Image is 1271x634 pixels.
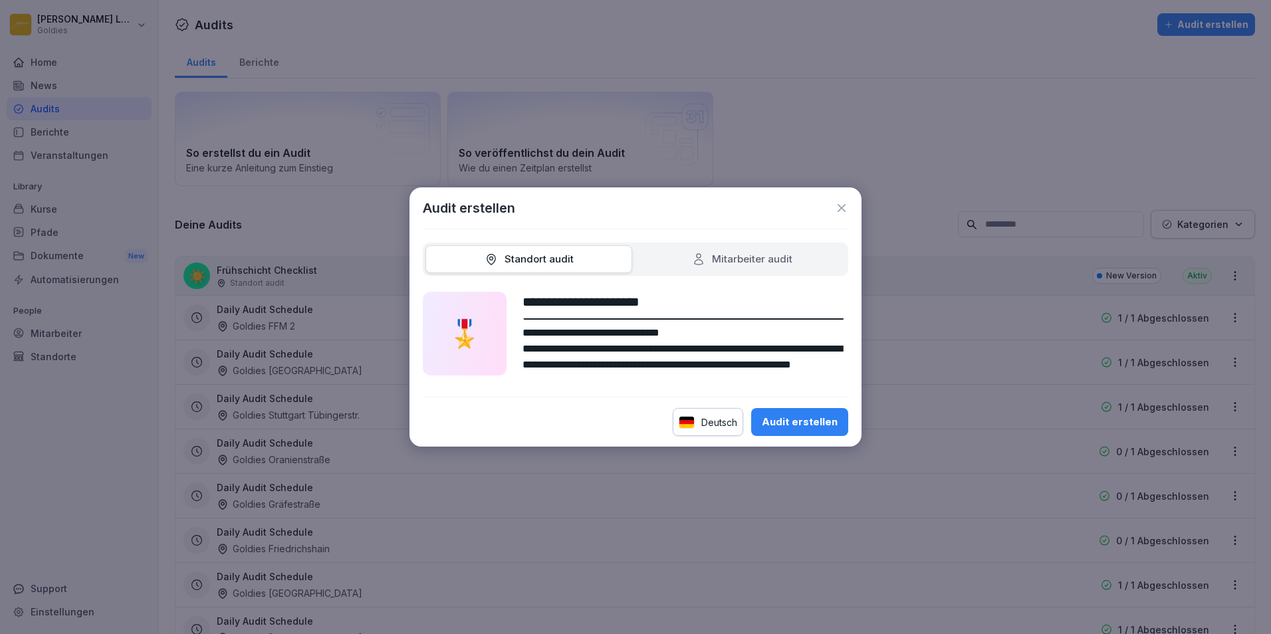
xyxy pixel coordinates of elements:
div: Mitarbeiter audit [692,252,792,267]
h1: Audit erstellen [423,198,515,218]
div: Standort audit [485,252,574,267]
div: 🎖️ [423,292,507,375]
div: Deutsch [673,408,743,436]
button: Audit erstellen [751,408,848,436]
img: de.svg [679,416,695,429]
div: Audit erstellen [762,415,838,429]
